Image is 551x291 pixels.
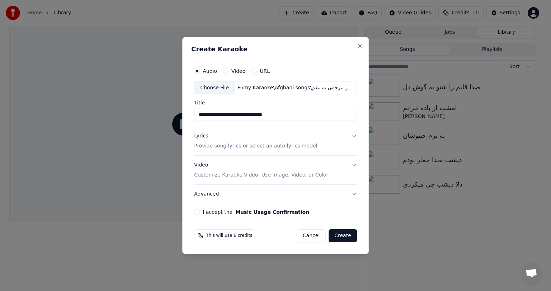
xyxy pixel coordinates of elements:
label: I accept the [203,210,309,215]
label: Audio [203,69,217,74]
span: This will use 6 credits [206,233,252,239]
button: I accept the [235,210,309,215]
button: LyricsProvide song lyrics or select an auto lyrics model [194,127,357,156]
button: Create [329,229,357,242]
p: Customize Karaoke Video: Use Image, Video, or Color [194,172,328,179]
div: Lyrics [194,133,208,140]
div: F:\my Karaoke\Afghani songs\زد ز بیرحمی به تیغم\Zad Ze Berahmi - زد زبی رحمی.mp3 [235,84,357,91]
div: Video [194,162,328,179]
label: Video [231,69,245,74]
button: Cancel [297,229,326,242]
h2: Create Karaoke [191,46,360,52]
div: Choose File [194,81,235,94]
label: URL [260,69,270,74]
p: Provide song lyrics or select an auto lyrics model [194,143,317,150]
button: VideoCustomize Karaoke Video: Use Image, Video, or Color [194,156,357,185]
button: Advanced [194,185,357,203]
label: Title [194,100,357,105]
